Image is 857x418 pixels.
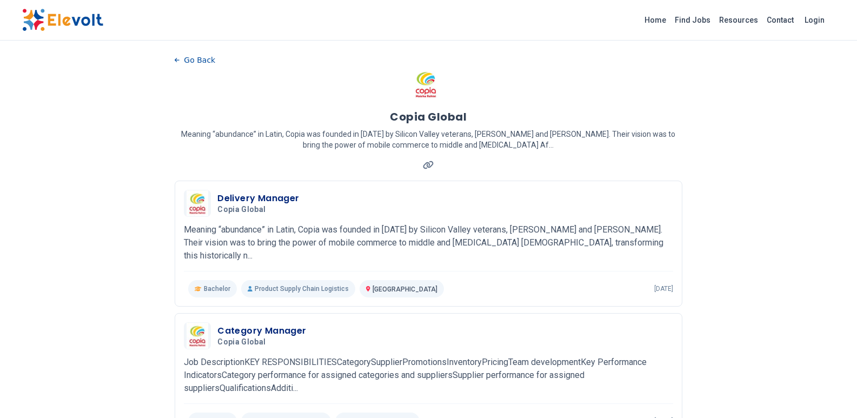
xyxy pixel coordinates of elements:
img: Elevolt [22,9,103,31]
a: Find Jobs [670,11,715,29]
h3: Category Manager [217,324,306,337]
span: Copia Global [217,337,265,347]
h3: Delivery Manager [217,192,299,205]
iframe: Advertisement [700,52,835,376]
a: Contact [762,11,798,29]
img: Copia Global [412,68,439,101]
p: Meaning “abundance” in Latin, Copia was founded in [DATE] by Silicon Valley veterans, [PERSON_NAM... [184,223,673,262]
iframe: Advertisement [22,52,158,376]
a: Home [640,11,670,29]
span: Bachelor [204,284,230,293]
a: Copia GlobalDelivery ManagerCopia GlobalMeaning “abundance” in Latin, Copia was founded in [DATE]... [184,190,673,297]
a: Login [798,9,831,31]
p: Product Supply Chain Logistics [241,280,355,297]
span: Copia Global [217,205,265,215]
button: Go Back [175,52,215,68]
a: Resources [715,11,762,29]
img: Copia Global [187,190,208,216]
span: [GEOGRAPHIC_DATA] [373,286,437,293]
p: Job DescriptionKEY RESPONSIBILITIESCategorySupplierPromotionsInventoryPricingTeam developmentKey ... [184,356,673,395]
p: Meaning “abundance” in Latin, Copia was founded in [DATE] by Silicon Valley veterans, [PERSON_NAM... [175,129,682,150]
p: [DATE] [654,284,673,293]
img: Copia Global [187,323,208,349]
h1: Copia Global [390,109,467,124]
